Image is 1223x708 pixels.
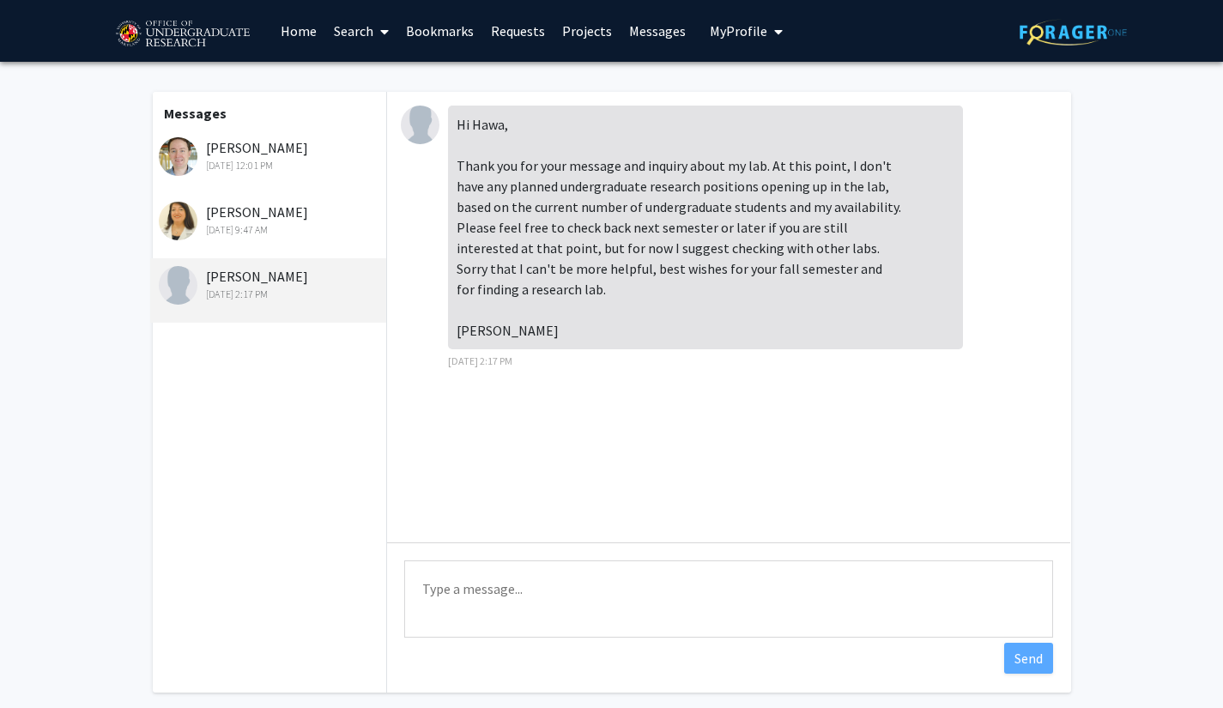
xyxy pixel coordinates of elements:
[397,1,482,61] a: Bookmarks
[272,1,325,61] a: Home
[110,13,255,56] img: University of Maryland Logo
[159,137,383,173] div: [PERSON_NAME]
[621,1,694,61] a: Messages
[448,106,963,349] div: Hi Hawa, Thank you for your message and inquiry about my lab. At this point, I don't have any pla...
[159,266,383,302] div: [PERSON_NAME]
[554,1,621,61] a: Projects
[1004,643,1053,674] button: Send
[710,22,767,39] span: My Profile
[159,222,383,238] div: [DATE] 9:47 AM
[159,287,383,302] div: [DATE] 2:17 PM
[1020,19,1127,45] img: ForagerOne Logo
[159,266,197,305] img: Brian Pierce
[164,105,227,122] b: Messages
[482,1,554,61] a: Requests
[448,354,512,367] span: [DATE] 2:17 PM
[159,202,383,238] div: [PERSON_NAME]
[13,631,73,695] iframe: Chat
[401,106,439,144] img: Brian Pierce
[159,158,383,173] div: [DATE] 12:01 PM
[159,202,197,240] img: Magaly Toro
[159,137,197,176] img: Jeffery Klauda
[404,560,1053,638] textarea: Message
[325,1,397,61] a: Search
